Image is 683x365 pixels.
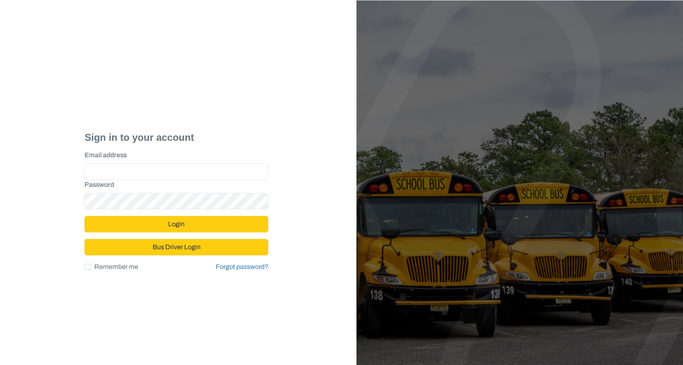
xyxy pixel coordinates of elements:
[94,262,138,272] span: Remember me
[85,180,263,190] label: Password
[85,132,268,144] h2: Sign in to your account
[216,262,268,272] a: Forgot password?
[85,216,268,232] button: Login
[85,150,263,160] label: Email address
[216,263,268,270] a: Forgot password?
[85,239,268,255] button: Bus Driver Login
[85,240,268,247] a: Bus Driver Login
